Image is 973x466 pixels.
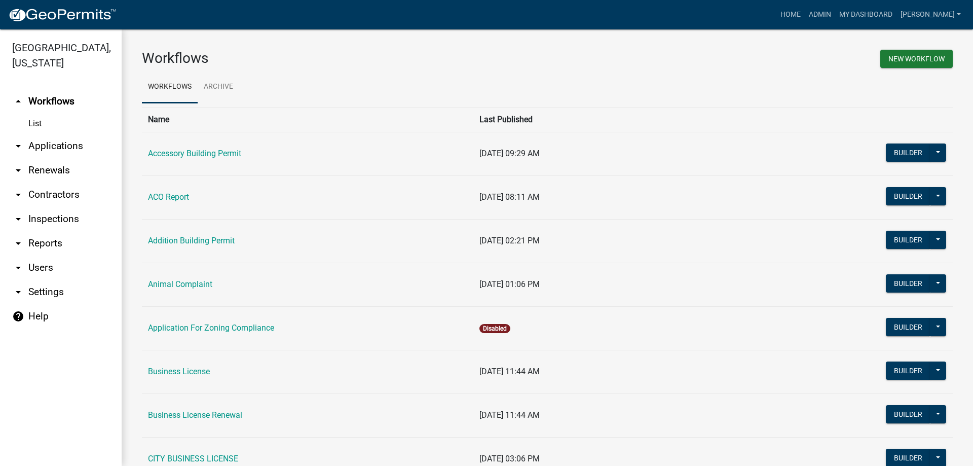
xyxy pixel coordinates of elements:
a: ACO Report [148,192,189,202]
th: Name [142,107,473,132]
button: Builder [886,231,930,249]
button: Builder [886,187,930,205]
span: Disabled [479,324,510,333]
a: Archive [198,71,239,103]
h3: Workflows [142,50,540,67]
i: arrow_drop_down [12,262,24,274]
span: [DATE] 08:11 AM [479,192,540,202]
a: Home [776,5,805,24]
i: arrow_drop_down [12,213,24,225]
button: Builder [886,362,930,380]
i: help [12,310,24,322]
a: Accessory Building Permit [148,149,241,158]
button: New Workflow [880,50,953,68]
span: [DATE] 02:21 PM [479,236,540,245]
a: My Dashboard [835,5,896,24]
i: arrow_drop_down [12,286,24,298]
a: Admin [805,5,835,24]
button: Builder [886,144,930,162]
a: CITY BUSINESS LICENSE [148,454,238,463]
span: [DATE] 11:44 AM [479,410,540,420]
i: arrow_drop_up [12,95,24,107]
a: Animal Complaint [148,279,212,289]
button: Builder [886,318,930,336]
i: arrow_drop_down [12,140,24,152]
span: [DATE] 11:44 AM [479,367,540,376]
a: Addition Building Permit [148,236,235,245]
i: arrow_drop_down [12,164,24,176]
button: Builder [886,405,930,423]
span: [DATE] 09:29 AM [479,149,540,158]
span: [DATE] 01:06 PM [479,279,540,289]
a: Application For Zoning Compliance [148,323,274,333]
button: Builder [886,274,930,293]
i: arrow_drop_down [12,189,24,201]
a: Business License [148,367,210,376]
i: arrow_drop_down [12,237,24,249]
a: Workflows [142,71,198,103]
a: [PERSON_NAME] [896,5,965,24]
a: Business License Renewal [148,410,242,420]
th: Last Published [473,107,816,132]
span: [DATE] 03:06 PM [479,454,540,463]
